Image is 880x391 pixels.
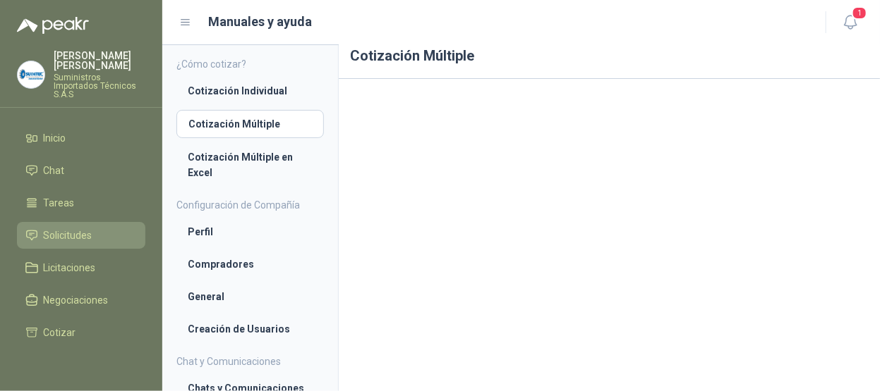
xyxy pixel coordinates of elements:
[852,6,867,20] span: 1
[18,61,44,88] img: Company Logo
[176,144,324,186] a: Cotización Múltiple en Excel
[44,195,75,211] span: Tareas
[209,12,313,32] h1: Manuales y ayuda
[188,321,313,337] li: Creación de Usuarios
[17,222,145,249] a: Solicitudes
[176,218,324,245] a: Perfil
[44,260,96,275] span: Licitaciones
[176,251,324,278] a: Compradores
[44,292,109,308] span: Negociaciones
[188,83,313,99] li: Cotización Individual
[17,157,145,184] a: Chat
[44,228,92,243] span: Solicitudes
[188,256,313,272] li: Compradores
[350,90,869,380] iframe: 6fd1e0d916bf4ef584a102922c537bb4
[54,51,145,70] p: [PERSON_NAME] [PERSON_NAME]
[44,163,65,178] span: Chat
[188,149,313,180] li: Cotización Múltiple en Excel
[188,224,313,240] li: Perfil
[188,116,312,132] li: Cotización Múltiple
[838,10,863,35] button: 1
[176,283,324,310] a: General
[17,287,145,314] a: Negociaciones
[17,254,145,281] a: Licitaciones
[176,197,324,213] h4: Configuración de Compañía
[188,289,313,304] li: General
[17,125,145,151] a: Inicio
[339,34,880,79] h1: Cotización Múltiple
[176,316,324,342] a: Creación de Usuarios
[176,56,324,72] h4: ¿Cómo cotizar?
[44,130,66,146] span: Inicio
[54,73,145,99] p: Suministros Importados Técnicos S.A.S
[17,319,145,346] a: Cotizar
[176,110,324,138] a: Cotización Múltiple
[176,354,324,369] h4: Chat y Comunicaciones
[44,325,76,340] span: Cotizar
[17,190,145,216] a: Tareas
[176,77,324,104] a: Cotización Individual
[17,17,89,34] img: Logo peakr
